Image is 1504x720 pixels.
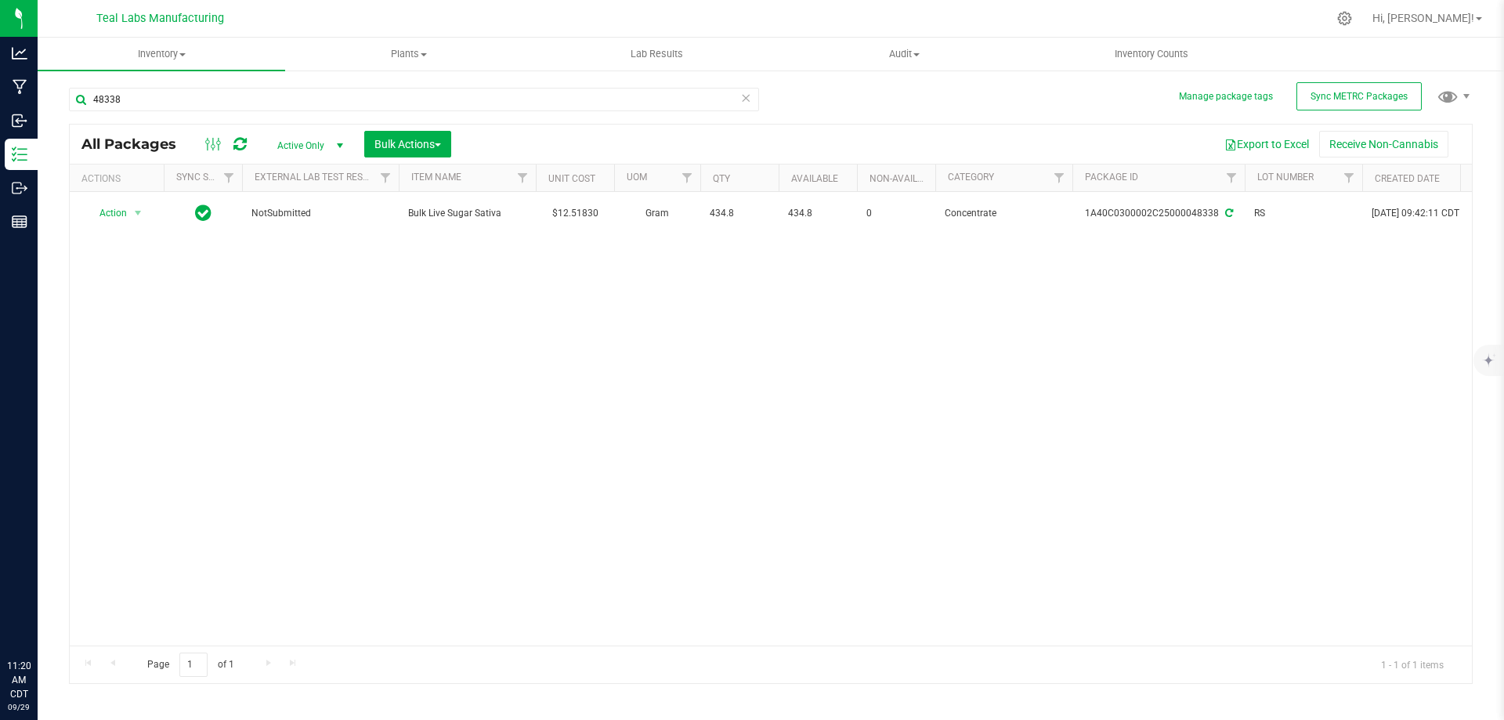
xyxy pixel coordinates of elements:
span: Sync from Compliance System [1223,208,1233,219]
p: 11:20 AM CDT [7,659,31,701]
button: Manage package tags [1179,90,1273,103]
a: Lab Results [533,38,780,71]
span: Concentrate [945,206,1063,221]
span: select [128,202,148,224]
span: Audit [781,47,1027,61]
span: Hi, [PERSON_NAME]! [1372,12,1474,24]
span: 434.8 [788,206,848,221]
a: Filter [373,165,399,191]
span: Page of 1 [134,653,247,677]
span: Gram [624,206,691,221]
iframe: Resource center [16,595,63,642]
a: Plants [285,38,533,71]
span: Clear [740,88,751,108]
a: Filter [1336,165,1362,191]
a: Category [948,172,994,183]
span: 0 [866,206,926,221]
a: Qty [713,173,730,184]
span: Bulk Actions [374,138,441,150]
span: Inventory Counts [1094,47,1209,61]
div: Actions [81,173,157,184]
p: 09/29 [7,701,31,713]
span: In Sync [195,202,211,224]
div: Manage settings [1335,11,1354,26]
span: Plants [286,47,532,61]
inline-svg: Inbound [12,113,27,128]
a: Lot Number [1257,172,1314,183]
span: Bulk Live Sugar Sativa [408,206,526,221]
span: 434.8 [710,206,769,221]
span: Sync METRC Packages [1311,91,1408,102]
a: Non-Available [869,173,939,184]
a: Unit Cost [548,173,595,184]
div: 1A40C0300002C25000048338 [1070,206,1247,221]
a: Sync Status [176,172,237,183]
td: $12.51830 [536,192,614,234]
a: Filter [216,165,242,191]
a: Package ID [1085,172,1138,183]
span: NotSubmitted [251,206,389,221]
a: Audit [780,38,1028,71]
span: RS [1254,206,1353,221]
a: Inventory Counts [1028,38,1275,71]
inline-svg: Reports [12,214,27,230]
span: Action [85,202,128,224]
a: Filter [1047,165,1072,191]
input: Search Package ID, Item Name, SKU, Lot or Part Number... [69,88,759,111]
a: UOM [627,172,647,183]
a: Filter [674,165,700,191]
a: Filter [1219,165,1245,191]
button: Bulk Actions [364,131,451,157]
span: All Packages [81,136,192,153]
a: Created Date [1375,173,1440,184]
span: Lab Results [609,47,704,61]
span: Teal Labs Manufacturing [96,12,224,25]
a: Inventory [38,38,285,71]
span: [DATE] 09:42:11 CDT [1372,206,1459,221]
inline-svg: Analytics [12,45,27,61]
a: External Lab Test Result [255,172,378,183]
span: 1 - 1 of 1 items [1368,653,1456,676]
button: Sync METRC Packages [1296,82,1422,110]
span: Inventory [38,47,285,61]
inline-svg: Outbound [12,180,27,196]
button: Export to Excel [1214,131,1319,157]
a: Filter [510,165,536,191]
a: Available [791,173,838,184]
input: 1 [179,653,208,677]
inline-svg: Manufacturing [12,79,27,95]
button: Receive Non-Cannabis [1319,131,1448,157]
a: Item Name [411,172,461,183]
inline-svg: Inventory [12,147,27,162]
